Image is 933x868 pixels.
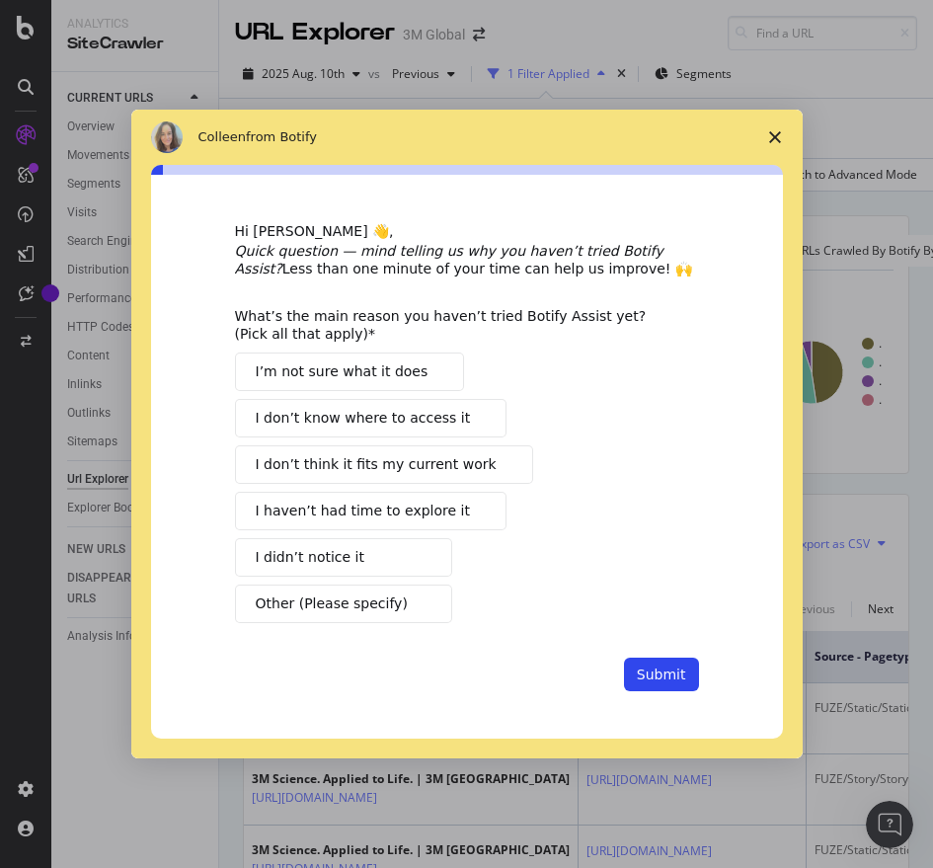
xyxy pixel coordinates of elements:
[235,307,669,343] div: What’s the main reason you haven’t tried Botify Assist yet? (Pick all that apply)
[246,129,317,144] span: from Botify
[235,243,663,276] i: Quick question — mind telling us why you haven’t tried Botify Assist?
[235,242,699,277] div: Less than one minute of your time can help us improve! 🙌
[624,658,699,691] button: Submit
[198,129,247,144] span: Colleen
[235,399,507,437] button: I don’t know where to access it
[256,361,428,382] span: I’m not sure what it does
[235,585,452,623] button: Other (Please specify)
[151,121,183,153] img: Profile image for Colleen
[235,445,533,484] button: I don’t think it fits my current work
[256,454,497,475] span: I don’t think it fits my current work
[235,222,699,242] div: Hi [PERSON_NAME] 👋,
[747,110,803,165] span: Close survey
[256,408,471,429] span: I don’t know where to access it
[256,593,408,614] span: Other (Please specify)
[235,492,506,530] button: I haven’t had time to explore it
[256,501,470,521] span: I haven’t had time to explore it
[235,353,465,391] button: I’m not sure what it does
[256,547,364,568] span: I didn’t notice it
[235,538,452,577] button: I didn’t notice it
